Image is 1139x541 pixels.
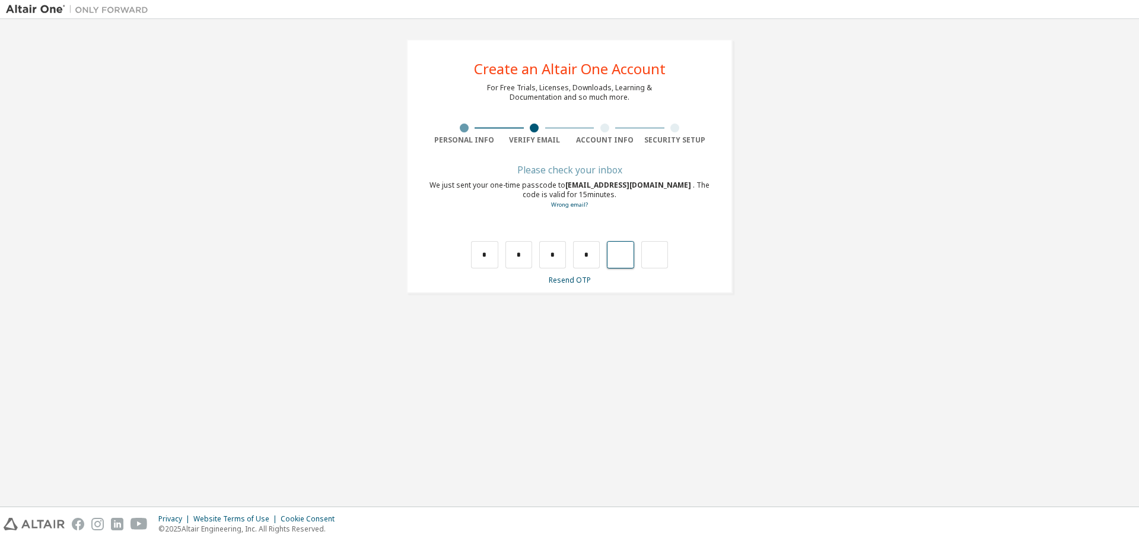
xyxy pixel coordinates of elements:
[551,201,588,208] a: Go back to the registration form
[499,135,570,145] div: Verify Email
[429,181,710,210] div: We just sent your one-time passcode to . The code is valid for 15 minutes.
[640,135,711,145] div: Security Setup
[6,4,154,15] img: Altair One
[193,514,281,524] div: Website Terms of Use
[4,518,65,530] img: altair_logo.svg
[429,166,710,173] div: Please check your inbox
[158,524,342,534] p: © 2025 Altair Engineering, Inc. All Rights Reserved.
[281,514,342,524] div: Cookie Consent
[549,275,591,285] a: Resend OTP
[158,514,193,524] div: Privacy
[474,62,666,76] div: Create an Altair One Account
[91,518,104,530] img: instagram.svg
[487,83,652,102] div: For Free Trials, Licenses, Downloads, Learning & Documentation and so much more.
[72,518,84,530] img: facebook.svg
[565,180,693,190] span: [EMAIL_ADDRESS][DOMAIN_NAME]
[111,518,123,530] img: linkedin.svg
[429,135,499,145] div: Personal Info
[569,135,640,145] div: Account Info
[131,518,148,530] img: youtube.svg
